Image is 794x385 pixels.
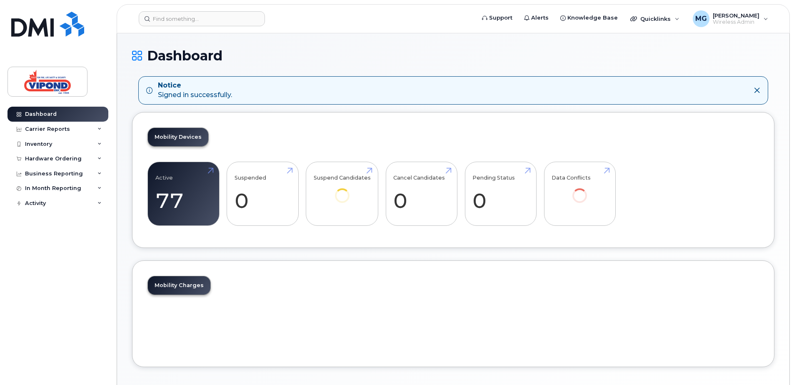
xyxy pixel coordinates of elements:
div: Signed in successfully. [158,81,232,100]
a: Cancel Candidates 0 [393,166,449,221]
h1: Dashboard [132,48,774,63]
a: Pending Status 0 [472,166,529,221]
a: Data Conflicts [552,166,608,214]
a: Mobility Charges [148,276,210,295]
a: Suspended 0 [235,166,291,221]
a: Suspend Candidates [314,166,371,214]
strong: Notice [158,81,232,90]
a: Active 77 [155,166,212,221]
a: Mobility Devices [148,128,208,146]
